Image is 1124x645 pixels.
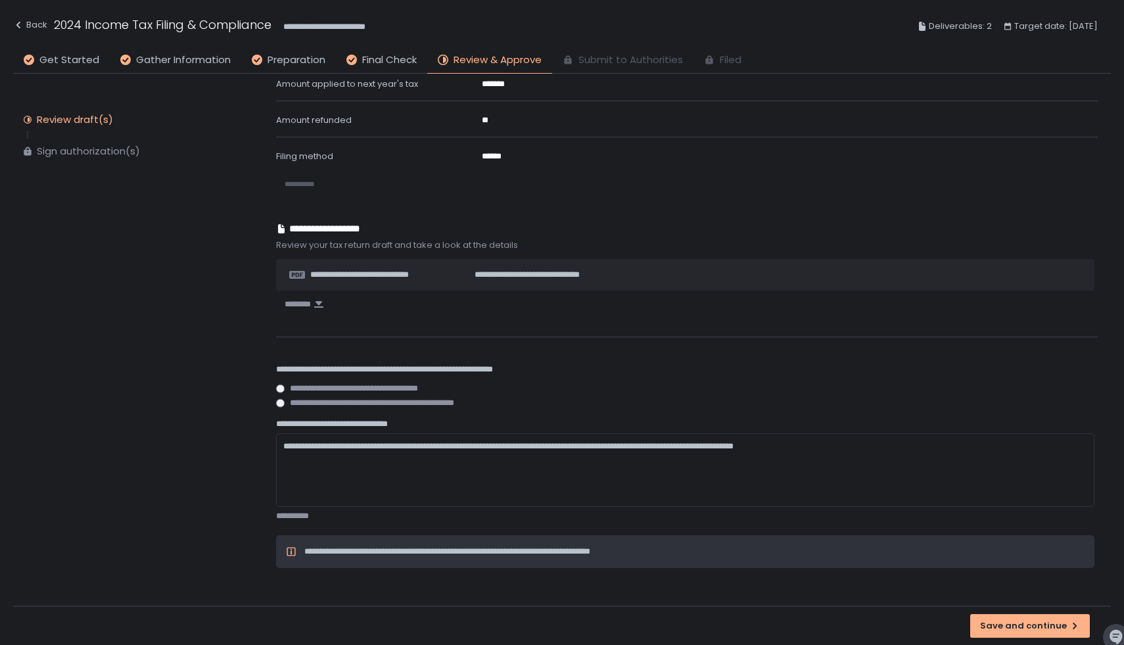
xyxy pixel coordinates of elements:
[362,53,417,68] span: Final Check
[37,145,140,158] div: Sign authorization(s)
[578,53,683,68] span: Submit to Authorities
[980,620,1080,632] div: Save and continue
[268,53,325,68] span: Preparation
[39,53,99,68] span: Get Started
[54,16,271,34] h1: 2024 Income Tax Filing & Compliance
[13,16,47,37] button: Back
[37,113,113,126] div: Review draft(s)
[276,239,1098,251] span: Review your tax return draft and take a look at the details
[276,78,418,90] span: Amount applied to next year's tax
[276,114,352,126] span: Amount refunded
[720,53,741,68] span: Filed
[929,18,992,34] span: Deliverables: 2
[13,17,47,33] div: Back
[276,150,333,162] span: Filing method
[454,53,542,68] span: Review & Approve
[136,53,231,68] span: Gather Information
[970,614,1090,638] button: Save and continue
[1014,18,1098,34] span: Target date: [DATE]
